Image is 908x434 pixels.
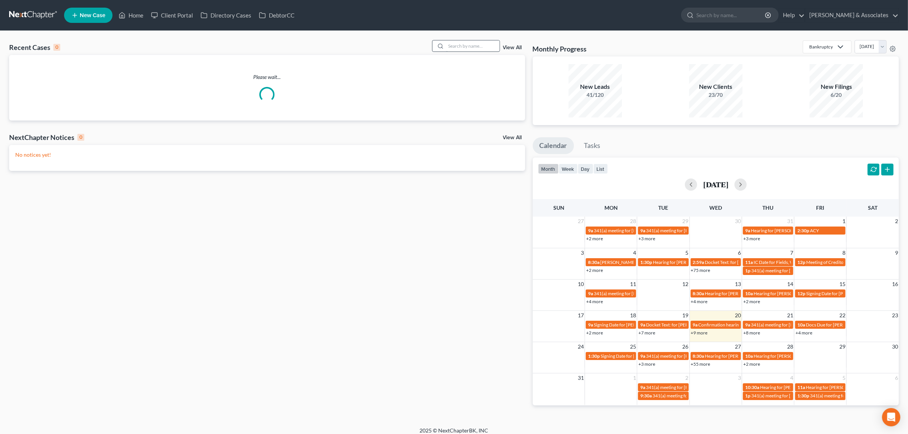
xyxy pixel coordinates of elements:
span: 6 [894,373,899,383]
span: Hearing for [PERSON_NAME] [705,353,765,359]
span: 9a [745,322,750,328]
span: 9:30a [640,393,652,399]
a: DebtorCC [255,8,298,22]
span: 341(a) meeting for [PERSON_NAME] [751,322,824,328]
a: +4 more [691,299,708,304]
div: NextChapter Notices [9,133,84,142]
span: 23 [891,311,899,320]
span: 2:30p [797,228,809,233]
button: month [538,164,559,174]
div: 23/70 [689,91,742,99]
span: Signing Date for [PERSON_NAME] [806,291,874,296]
span: 341(a) meeting for [PERSON_NAME] [810,393,884,399]
div: 41/120 [569,91,622,99]
span: [PERSON_NAME] - Trial [600,259,648,265]
span: 11a [745,259,753,265]
div: Bankruptcy [809,43,833,50]
a: +3 more [638,361,655,367]
span: 341(a) meeting for [PERSON_NAME] [PERSON_NAME] [751,393,861,399]
span: 27 [734,342,742,351]
span: 14 [786,280,794,289]
input: Search by name... [446,40,500,51]
p: Please wait... [9,73,525,81]
button: day [578,164,593,174]
span: 9a [640,384,645,390]
span: 4 [789,373,794,383]
span: 18 [629,311,637,320]
span: Mon [604,204,618,211]
a: +55 more [691,361,710,367]
span: 2 [894,217,899,226]
span: 7 [789,248,794,257]
span: 25 [629,342,637,351]
a: Client Portal [147,8,197,22]
span: 15 [839,280,846,289]
span: 28 [786,342,794,351]
div: 0 [53,44,60,51]
span: 17 [577,311,585,320]
span: IC Date for Fields, Wanketa [754,259,807,265]
span: 1 [632,373,637,383]
span: ACY [810,228,819,233]
span: 31 [786,217,794,226]
span: 11a [797,384,805,390]
span: 20 [734,311,742,320]
span: 9a [693,322,698,328]
span: Confirmation hearing for Dually [PERSON_NAME] & [PERSON_NAME] [699,322,839,328]
a: +8 more [743,330,760,336]
span: 9a [640,228,645,233]
span: 13 [734,280,742,289]
a: +4 more [796,330,812,336]
a: +2 more [743,299,760,304]
a: +2 more [743,361,760,367]
span: 12p [797,259,805,265]
h2: [DATE] [703,180,728,188]
span: Hearing for [PERSON_NAME] & [PERSON_NAME] [653,259,753,265]
span: 8:30a [588,259,599,265]
p: No notices yet! [15,151,519,159]
span: Hearing for [PERSON_NAME] [806,384,865,390]
span: 1p [745,268,751,273]
span: 10 [577,280,585,289]
div: Open Intercom Messenger [882,408,900,426]
span: 9a [588,291,593,296]
span: 11 [629,280,637,289]
span: 341(a) meeting for [PERSON_NAME] [652,393,726,399]
span: 24 [577,342,585,351]
span: 29 [682,217,689,226]
span: 9 [894,248,899,257]
span: 8 [842,248,846,257]
span: 8:30a [693,291,704,296]
span: New Case [80,13,105,18]
span: 30 [734,217,742,226]
span: Wed [709,204,722,211]
a: +9 more [691,330,708,336]
span: 16 [891,280,899,289]
span: 10a [745,291,753,296]
span: Meeting of Creditors for [PERSON_NAME] [806,259,891,265]
span: 26 [682,342,689,351]
span: Docket Text: for [PERSON_NAME] & [PERSON_NAME] [705,259,814,265]
a: +4 more [586,299,603,304]
span: 341(a) meeting for [PERSON_NAME] [646,353,720,359]
button: week [559,164,578,174]
button: list [593,164,608,174]
input: Search by name... [696,8,766,22]
span: Signing Date for [PERSON_NAME] [601,353,669,359]
span: Tue [659,204,669,211]
a: +3 more [638,236,655,241]
span: 9a [588,322,593,328]
a: +3 more [743,236,760,241]
div: New Clients [689,82,742,91]
span: 9a [588,228,593,233]
div: New Leads [569,82,622,91]
span: 8:30a [693,353,704,359]
span: 9a [745,228,750,233]
span: 2:59a [693,259,704,265]
span: 1:30p [588,353,600,359]
span: Hearing for [PERSON_NAME] & [PERSON_NAME] [705,291,805,296]
span: 27 [577,217,585,226]
a: +2 more [586,330,603,336]
span: 12p [797,291,805,296]
span: 12 [682,280,689,289]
